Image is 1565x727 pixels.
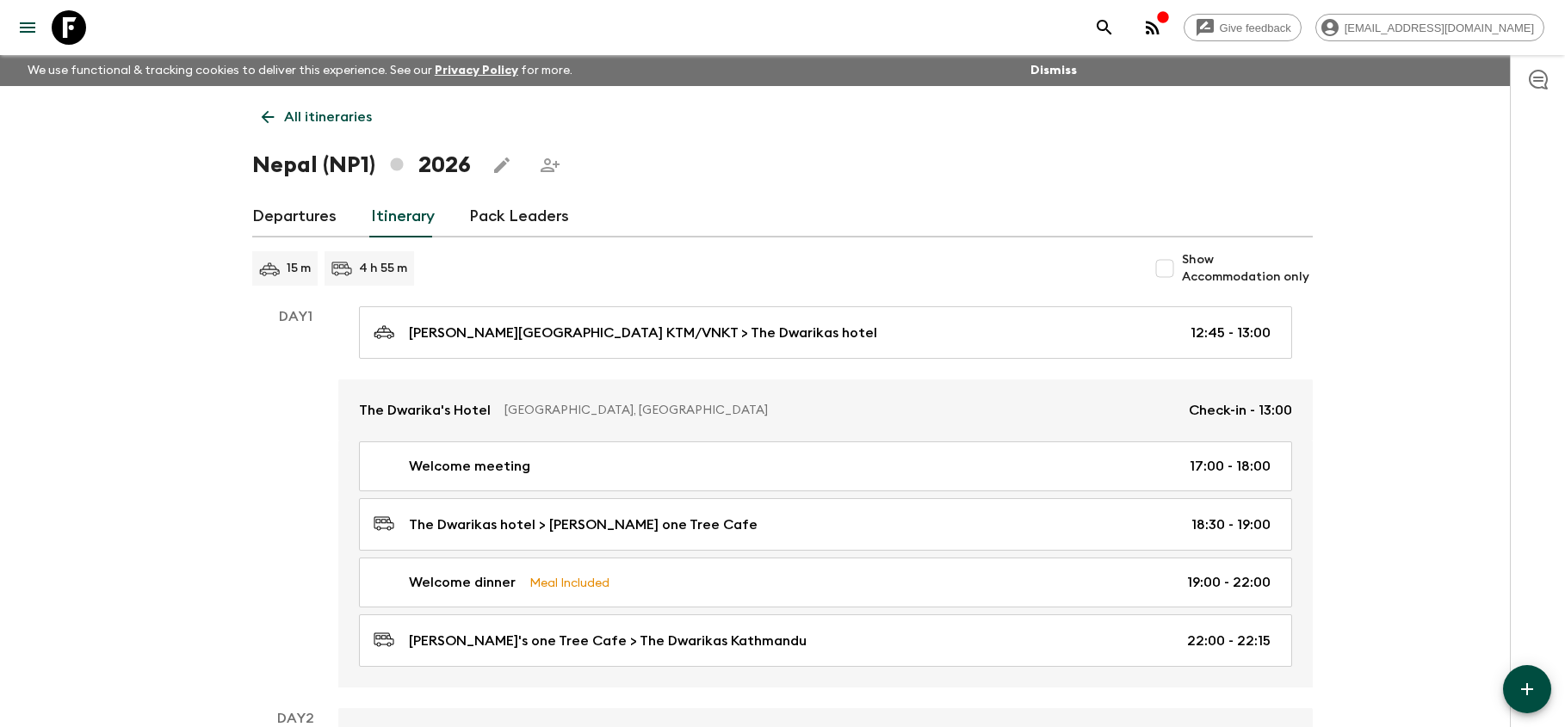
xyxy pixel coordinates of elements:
[1184,14,1302,41] a: Give feedback
[1315,14,1544,41] div: [EMAIL_ADDRESS][DOMAIN_NAME]
[1191,323,1271,343] p: 12:45 - 13:00
[1026,59,1081,83] button: Dismiss
[252,196,337,237] a: Departures
[1190,456,1271,477] p: 17:00 - 18:00
[21,55,579,86] p: We use functional & tracking cookies to deliver this experience. See our for more.
[1191,514,1271,535] p: 18:30 - 19:00
[10,10,45,45] button: menu
[1189,400,1292,421] p: Check-in - 13:00
[1087,10,1122,45] button: search adventures
[371,196,435,237] a: Itinerary
[1182,251,1313,286] span: Show Accommodation only
[359,306,1292,359] a: [PERSON_NAME][GEOGRAPHIC_DATA] KTM/VNKT > The Dwarikas hotel12:45 - 13:00
[409,514,758,535] p: The Dwarikas hotel > [PERSON_NAME] one Tree Cafe
[409,456,530,477] p: Welcome meeting
[485,148,519,182] button: Edit this itinerary
[409,323,877,343] p: [PERSON_NAME][GEOGRAPHIC_DATA] KTM/VNKT > The Dwarikas hotel
[359,400,491,421] p: The Dwarika's Hotel
[359,441,1292,491] a: Welcome meeting17:00 - 18:00
[409,572,516,593] p: Welcome dinner
[1187,631,1271,651] p: 22:00 - 22:15
[359,558,1292,607] a: Welcome dinnerMeal Included19:00 - 22:00
[435,65,518,77] a: Privacy Policy
[359,260,407,277] p: 4 h 55 m
[1335,22,1543,34] span: [EMAIL_ADDRESS][DOMAIN_NAME]
[533,148,567,182] span: Share this itinerary
[504,402,1175,419] p: [GEOGRAPHIC_DATA], [GEOGRAPHIC_DATA]
[1187,572,1271,593] p: 19:00 - 22:00
[1210,22,1301,34] span: Give feedback
[409,631,807,651] p: [PERSON_NAME]'s one Tree Cafe > The Dwarikas Kathmandu
[284,107,372,127] p: All itineraries
[469,196,569,237] a: Pack Leaders
[359,498,1292,551] a: The Dwarikas hotel > [PERSON_NAME] one Tree Cafe18:30 - 19:00
[287,260,311,277] p: 15 m
[252,148,471,182] h1: Nepal (NP1) 2026
[252,100,381,134] a: All itineraries
[338,379,1313,441] a: The Dwarika's Hotel[GEOGRAPHIC_DATA], [GEOGRAPHIC_DATA]Check-in - 13:00
[252,306,338,327] p: Day 1
[529,573,609,592] p: Meal Included
[359,614,1292,667] a: [PERSON_NAME]'s one Tree Cafe > The Dwarikas Kathmandu22:00 - 22:15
